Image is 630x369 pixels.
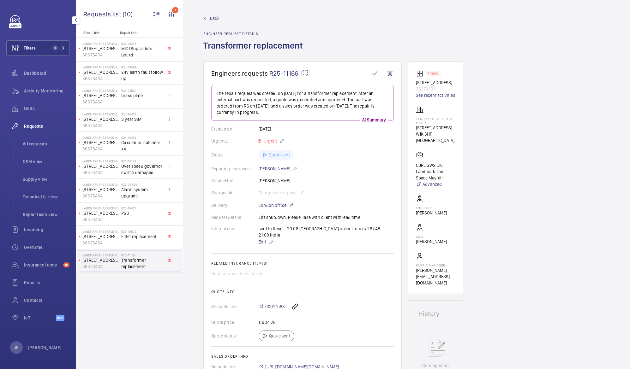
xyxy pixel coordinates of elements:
p: 36373434 [82,216,119,223]
p: Landmark The Space Mayfair [82,159,119,163]
span: Engineers requests [211,69,268,77]
span: IoT [24,315,56,321]
span: Requests [24,123,69,129]
p: 36373434 [82,193,119,199]
span: 3 year SIM [121,116,163,122]
span: MIDI Supra door board [121,45,163,58]
p: [STREET_ADDRESS] [82,163,119,169]
p: JS [14,344,19,351]
p: 36373434 [82,169,119,176]
span: Supply view [23,176,69,182]
span: Transformer replacement [121,257,163,270]
span: Filters [24,45,36,51]
span: R25-11166 [269,69,309,77]
p: Landmark The Space Mayfair [82,206,119,210]
span: Over speed governor switch damaged [121,163,163,176]
span: Circular oil catchers x4 [121,139,163,152]
p: 36373434 [82,52,119,58]
span: Repair team view [23,211,69,218]
span: Technical S. view [23,194,69,200]
p: CBRE GWS UK- Landmark The Space Mayfair [416,162,455,181]
span: Units [24,105,69,112]
p: [PERSON_NAME] [416,238,447,245]
p: CSM [416,235,447,238]
h2: R25-10602 [121,230,163,233]
p: Supply manager [416,263,455,267]
span: Alarm system upgrade [121,186,163,199]
p: Repair title [120,31,162,35]
span: Reports [24,279,69,286]
span: Beta [56,315,64,321]
h2: R24-01348 [121,42,163,45]
p: [STREET_ADDRESS] [82,139,119,146]
span: Activity Monitoring [24,88,69,94]
span: Edit [259,239,266,245]
p: [PERSON_NAME] [28,344,62,351]
h2: R25-10421 [121,206,163,210]
p: [STREET_ADDRESS] [416,79,455,86]
h2: R24-14413 [121,112,163,116]
span: Contacts [24,297,69,303]
span: Requests list [83,10,123,18]
p: Coming soon [422,362,449,369]
p: [STREET_ADDRESS] [82,45,119,52]
p: Stopped [428,72,440,74]
p: [PERSON_NAME] [416,210,447,216]
a: 00021563 [259,303,285,310]
button: Filters1 [6,40,69,56]
span: Dashboard [24,70,69,76]
h2: Sales order info [211,354,394,359]
p: Landmark The Space Mayfair [82,253,119,257]
span: 00021563 [265,303,285,310]
h2: Related insurance item(s) [211,261,394,266]
p: 36373434 [82,240,119,246]
p: 36373434 [82,122,119,129]
p: AI Summary [360,117,388,123]
p: 36373434 [82,75,119,82]
h2: R24-13150 [121,89,163,92]
p: [STREET_ADDRESS] [82,233,119,240]
p: 36373434 [82,146,119,152]
p: [STREET_ADDRESS] [82,210,119,216]
p: W1K 3HP [GEOGRAPHIC_DATA] [416,131,455,143]
h1: Transformer replacement [203,40,307,61]
h1: History [418,311,453,317]
p: 36373434 [82,99,119,105]
p: Landmark The Space Mayfair [416,117,455,125]
h2: Engineer request details [203,32,307,36]
p: Landmark The Space Mayfair [82,89,119,92]
a: Advanced [416,181,455,187]
p: Landmark The Space Mayfair [82,230,119,233]
span: brass plate [121,92,163,99]
p: Engineer [416,206,447,210]
p: [STREET_ADDRESS] [82,92,119,99]
span: CSM view [23,158,69,165]
h2: R25-05864 [121,183,163,186]
p: Landmark The Space Mayfair [82,183,119,186]
p: [STREET_ADDRESS] [82,69,119,75]
p: [STREET_ADDRESS] [82,116,119,122]
p: [PERSON_NAME][EMAIL_ADDRESS][DOMAIN_NAME] [416,267,455,286]
span: Insurance items [24,262,61,268]
span: PSU [121,210,163,216]
h2: R24-14416 [121,136,163,139]
p: Landmark The Space Mayfair [82,136,119,139]
span: 1 [53,45,58,50]
h2: R25-03134 [121,159,163,163]
p: London office [259,202,294,209]
p: [STREET_ADDRESS] [82,186,119,193]
p: 36373434 [82,263,119,270]
p: [PERSON_NAME] [259,165,298,173]
span: Filter replacement [121,233,163,240]
span: 10 [63,262,69,267]
span: Urgent [262,138,277,143]
p: The repair request was created on [DATE] for a transformer replacement. After an external part wa... [217,90,388,115]
p: Landmark The Space Mayfair [82,65,119,69]
p: Site - Unit [76,31,117,35]
span: Back [210,15,219,21]
span: All requests [23,141,69,147]
p: Landmark The Space Mayfair [82,112,119,116]
img: elevator.svg [416,69,426,77]
p: [STREET_ADDRESS] [416,125,455,131]
h2: R25-11166 [121,253,163,257]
